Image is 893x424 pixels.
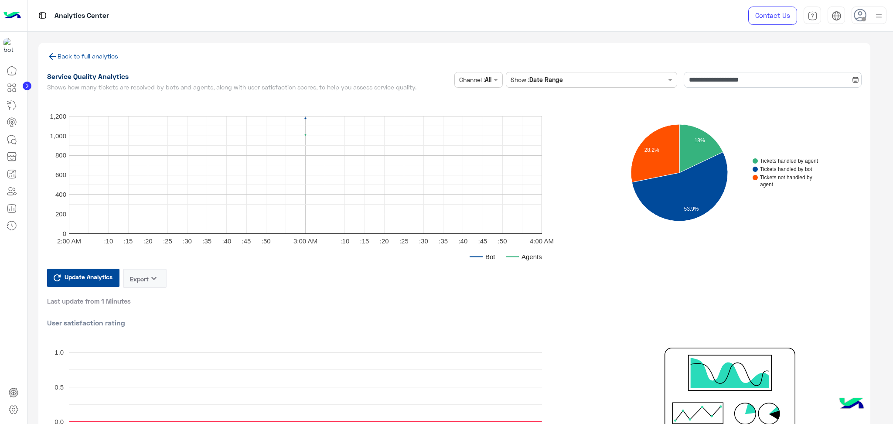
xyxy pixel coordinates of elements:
text: Tickets handled by bot [760,166,812,172]
text: 200 [55,210,66,217]
text: 53.9% [684,205,699,212]
img: tab [37,10,48,21]
text: 1,200 [50,112,66,120]
a: Contact Us [748,7,797,25]
text: 400 [55,191,66,198]
a: tab [804,7,821,25]
svg: A chart. [592,94,846,251]
svg: A chart. [47,94,599,269]
h2: User satisfaction rating [47,318,862,327]
text: :30 [419,237,428,244]
span: Update Analytics [62,271,115,283]
text: 1.0 [55,349,64,356]
text: :40 [222,237,231,244]
text: :50 [498,237,507,244]
img: hulul-logo.png [836,389,867,420]
span: Last update from 1 Minutes [47,297,131,305]
p: Analytics Center [55,10,109,22]
text: 600 [55,171,66,178]
text: Bot [485,253,495,260]
img: tab [808,11,818,21]
text: Tickets not handled by [760,174,812,181]
text: :10 [340,237,349,244]
text: :35 [202,237,211,244]
text: 3:00 AM [293,237,317,244]
text: 2:00 AM [57,237,81,244]
text: Tickets handled by agent [760,158,818,164]
text: :10 [104,237,113,244]
text: :20 [143,237,152,244]
text: 800 [55,151,66,159]
text: :40 [458,237,467,244]
text: :25 [163,237,172,244]
button: Update Analytics [47,269,119,287]
a: Back to full analytics [47,52,118,60]
text: Agents [521,253,542,260]
img: Logo [3,7,21,25]
text: 28.2% [644,147,659,153]
text: :35 [439,237,448,244]
text: :30 [183,237,192,244]
text: 0 [62,229,66,237]
text: 18% [694,137,705,144]
text: :15 [360,237,369,244]
i: keyboard_arrow_down [149,273,159,284]
text: :25 [399,237,408,244]
img: profile [873,10,884,21]
text: 0.5 [55,383,64,391]
text: :45 [242,237,251,244]
text: :20 [379,237,389,244]
button: Exportkeyboard_arrow_down [123,269,167,288]
img: tab [832,11,842,21]
text: agent [760,181,774,188]
text: 1,000 [50,132,66,139]
text: :45 [478,237,487,244]
h5: Shows how many tickets are resolved by bots and agents, along with user satisfaction scores, to h... [47,84,451,91]
h1: Service Quality Analytics [47,72,451,81]
text: :50 [261,237,270,244]
text: 4:00 AM [529,237,553,244]
text: :15 [123,237,133,244]
img: 1403182699927242 [3,38,19,54]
